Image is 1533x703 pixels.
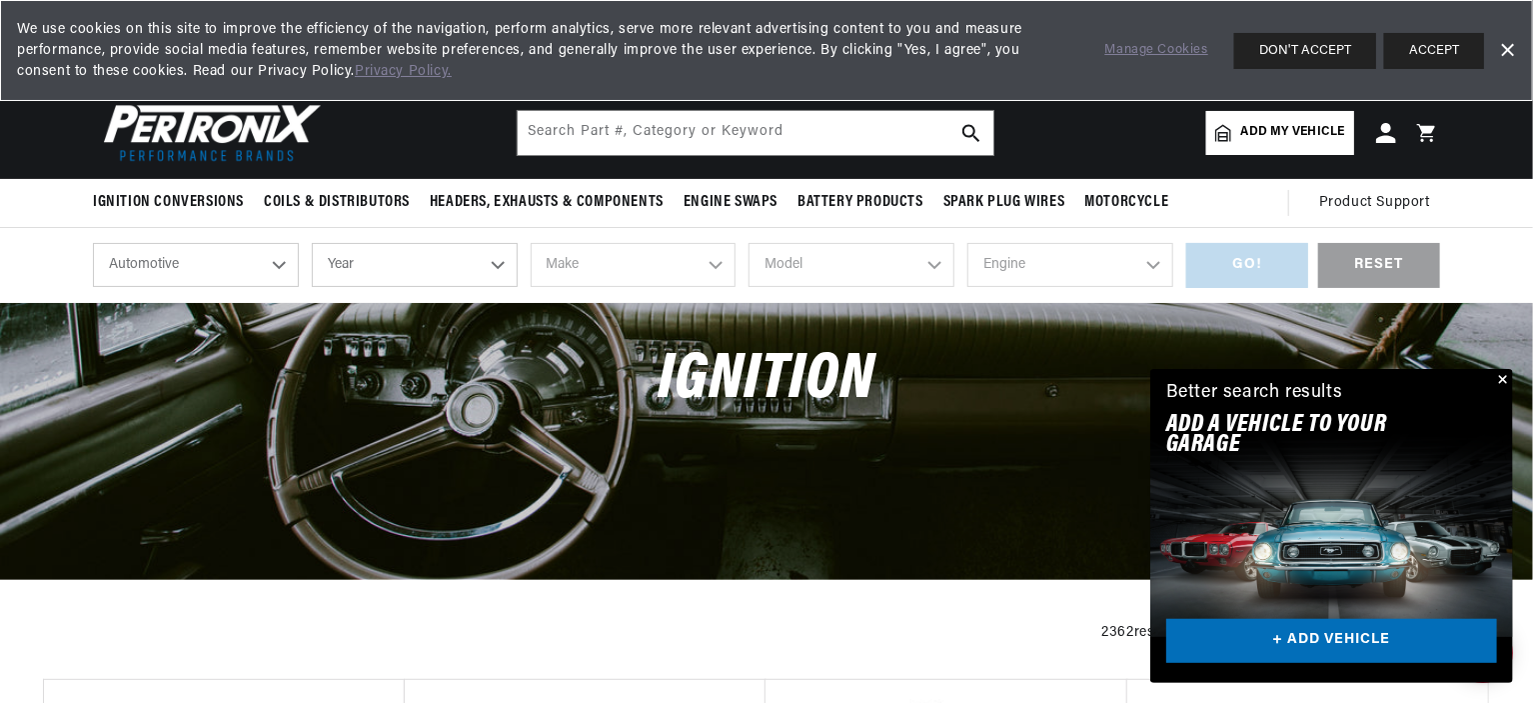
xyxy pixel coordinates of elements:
button: Close [1489,369,1513,393]
span: Product Support [1319,192,1430,214]
span: Add my vehicle [1241,123,1345,142]
select: Year [312,243,518,287]
summary: Engine Swaps [674,179,787,226]
summary: Battery Products [787,179,933,226]
a: Dismiss Banner [1492,36,1522,66]
span: 2362 results [1101,625,1179,640]
summary: Product Support [1319,179,1440,227]
span: Ignition Conversions [93,192,244,213]
span: Motorcycle [1084,192,1168,213]
select: Make [531,243,737,287]
a: Manage Cookies [1105,40,1208,61]
select: Engine [967,243,1173,287]
span: Ignition [659,348,875,413]
div: RESET [1318,243,1440,288]
h2: Add A VEHICLE to your garage [1166,415,1447,456]
img: Pertronix [93,98,323,167]
span: Engine Swaps [684,192,777,213]
span: Spark Plug Wires [943,192,1065,213]
summary: Spark Plug Wires [933,179,1075,226]
span: Coils & Distributors [264,192,410,213]
select: Ride Type [93,243,299,287]
input: Search Part #, Category or Keyword [518,111,993,155]
span: Battery Products [797,192,923,213]
button: DON'T ACCEPT [1234,33,1376,69]
a: Privacy Policy. [355,64,452,79]
div: Better search results [1166,379,1343,408]
button: ACCEPT [1384,33,1484,69]
summary: Headers, Exhausts & Components [420,179,674,226]
a: Add my vehicle [1206,111,1354,155]
a: + ADD VEHICLE [1166,619,1497,664]
span: We use cookies on this site to improve the efficiency of the navigation, perform analytics, serve... [17,19,1077,82]
span: Headers, Exhausts & Components [430,192,664,213]
select: Model [749,243,954,287]
button: search button [949,111,993,155]
summary: Motorcycle [1074,179,1178,226]
summary: Ignition Conversions [93,179,254,226]
summary: Coils & Distributors [254,179,420,226]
